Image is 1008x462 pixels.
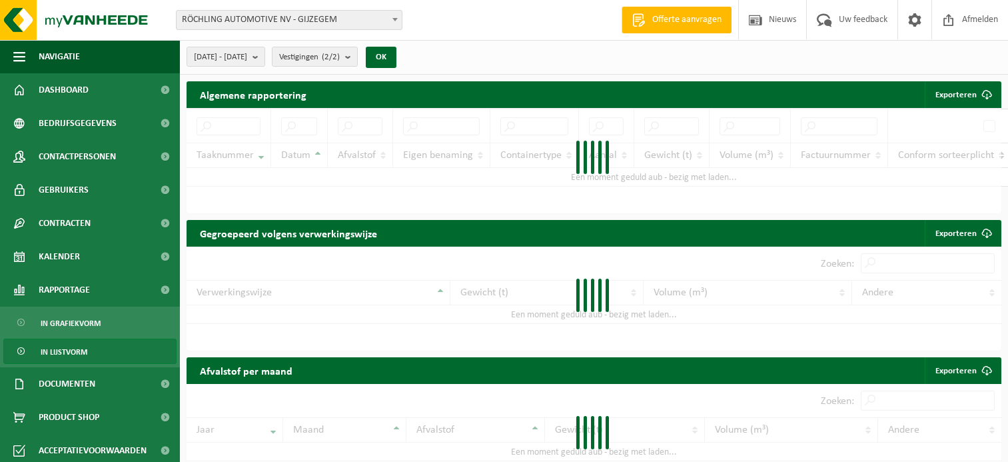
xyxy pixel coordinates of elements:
span: Bedrijfsgegevens [39,107,117,140]
span: In lijstvorm [41,339,87,365]
a: Exporteren [925,357,1000,384]
h2: Afvalstof per maand [187,357,306,383]
a: Offerte aanvragen [622,7,732,33]
span: Vestigingen [279,47,340,67]
span: Navigatie [39,40,80,73]
button: Vestigingen(2/2) [272,47,358,67]
a: In lijstvorm [3,339,177,364]
button: Exporteren [925,81,1000,108]
span: [DATE] - [DATE] [194,47,247,67]
h2: Algemene rapportering [187,81,320,108]
span: Rapportage [39,273,90,307]
span: Offerte aanvragen [649,13,725,27]
span: Documenten [39,367,95,401]
span: Gebruikers [39,173,89,207]
span: Contracten [39,207,91,240]
span: RÖCHLING AUTOMOTIVE NV - GIJZEGEM [176,10,402,30]
span: Product Shop [39,401,99,434]
span: Dashboard [39,73,89,107]
span: RÖCHLING AUTOMOTIVE NV - GIJZEGEM [177,11,402,29]
h2: Gegroepeerd volgens verwerkingswijze [187,220,390,246]
button: OK [366,47,396,68]
a: In grafiekvorm [3,310,177,335]
span: Kalender [39,240,80,273]
a: Exporteren [925,220,1000,247]
button: [DATE] - [DATE] [187,47,265,67]
span: In grafiekvorm [41,311,101,336]
span: Contactpersonen [39,140,116,173]
count: (2/2) [322,53,340,61]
